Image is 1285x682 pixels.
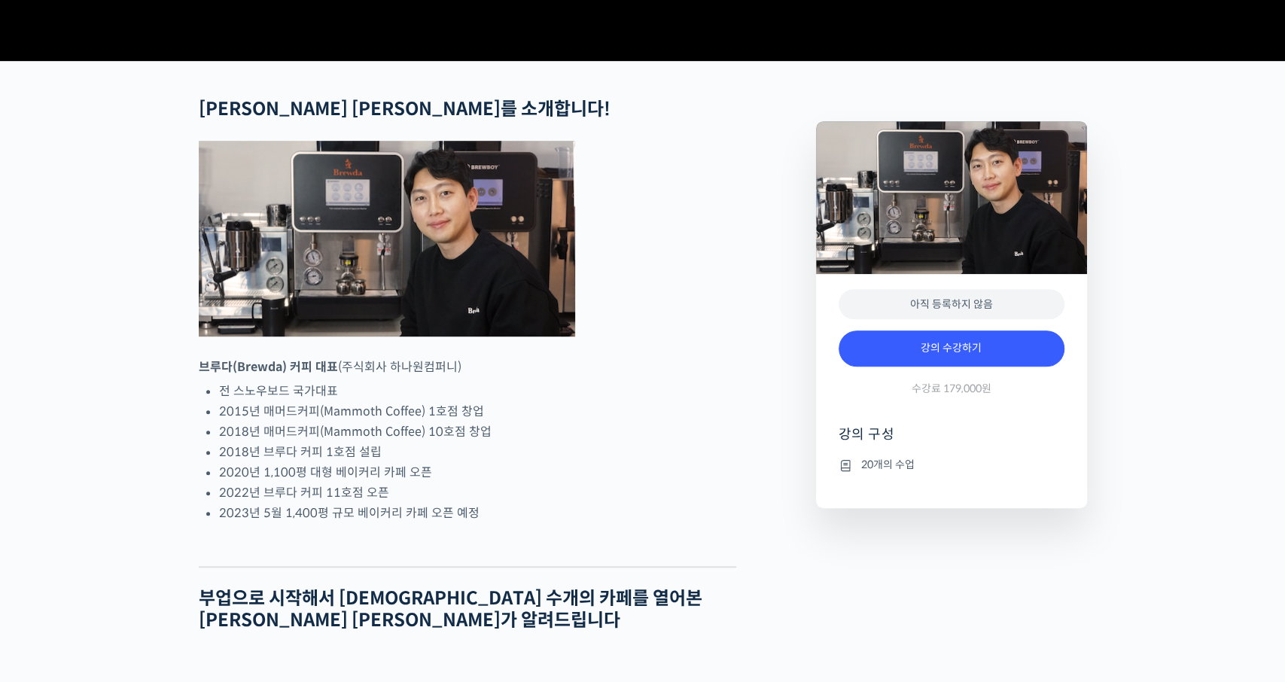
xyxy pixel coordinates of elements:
h2: 부업으로 시작해서 [DEMOGRAPHIC_DATA] 수개의 카페를 열어본 [PERSON_NAME] [PERSON_NAME]가 알려드립니다 [199,588,736,632]
li: 2018년 매머드커피(Mammoth Coffee) 10호점 창업 [219,422,736,442]
li: 2022년 브루다 커피 11호점 오픈 [219,483,736,503]
li: 2015년 매머드커피(Mammoth Coffee) 1호점 창업 [219,401,736,422]
span: 대화 [138,501,156,513]
p: (주식회사 하나원컴퍼니) [199,357,736,377]
a: 홈 [5,477,99,515]
span: 설정 [233,500,251,512]
a: 대화 [99,477,194,515]
li: 20개의 수업 [839,456,1064,474]
li: 2018년 브루다 커피 1호점 설립 [219,442,736,462]
a: 강의 수강하기 [839,330,1064,367]
li: 2020년 1,100평 대형 베이커리 카페 오픈 [219,462,736,483]
h2: [PERSON_NAME] [PERSON_NAME]를 소개합니다! [199,99,736,120]
strong: 브루다(Brewda) 커피 대표 [199,359,338,375]
div: 아직 등록하지 않음 [839,289,1064,320]
li: 2023년 5월 1,400평 규모 베이커리 카페 오픈 예정 [219,503,736,523]
h4: 강의 구성 [839,425,1064,455]
a: 설정 [194,477,289,515]
li: 전 스노우보드 국가대표 [219,381,736,401]
span: 수강료 179,000원 [912,382,991,396]
span: 홈 [47,500,56,512]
